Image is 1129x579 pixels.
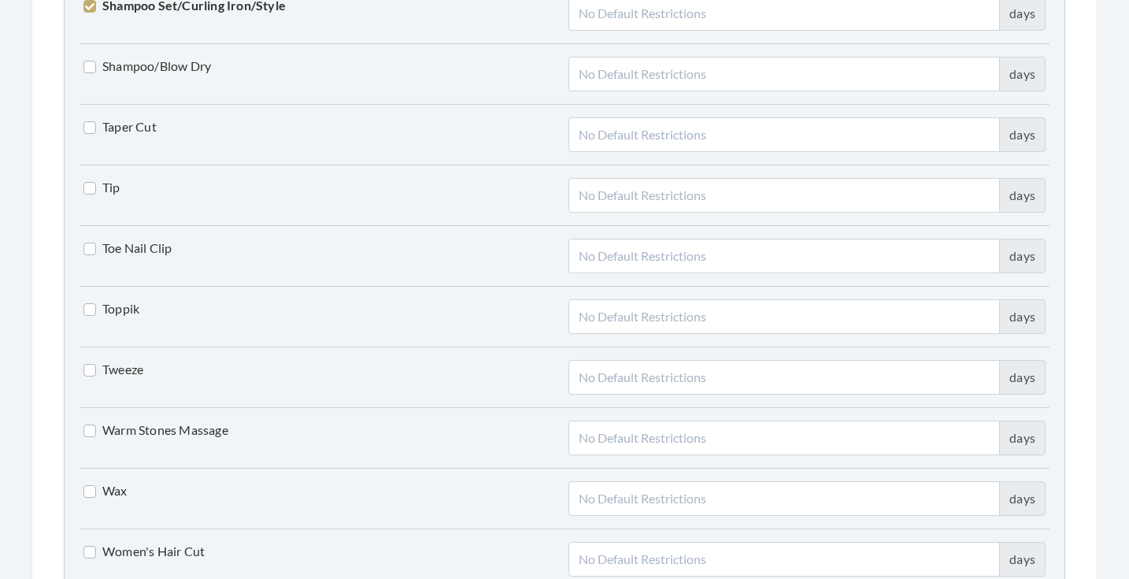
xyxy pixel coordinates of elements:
[568,360,1000,395] input: No Default Restrictions
[568,481,1000,516] input: No Default Restrictions
[999,360,1046,395] div: days
[83,178,120,197] label: Tip
[568,57,1000,91] input: No Default Restrictions
[999,117,1046,152] div: days
[83,481,128,500] label: Wax
[568,299,1000,334] input: No Default Restrictions
[999,57,1046,91] div: days
[83,57,211,76] label: Shampoo/Blow Dry
[999,421,1046,455] div: days
[568,178,1000,213] input: No Default Restrictions
[568,421,1000,455] input: No Default Restrictions
[83,239,172,258] label: Toe Nail Clip
[83,117,157,136] label: Taper Cut
[83,299,139,318] label: Toppik
[999,481,1046,516] div: days
[568,117,1000,152] input: No Default Restrictions
[999,542,1046,577] div: days
[83,421,228,440] label: Warm Stones Massage
[83,360,143,379] label: Tweeze
[83,542,205,561] label: Women's Hair Cut
[999,239,1046,273] div: days
[568,542,1000,577] input: No Default Restrictions
[999,299,1046,334] div: days
[999,178,1046,213] div: days
[568,239,1000,273] input: No Default Restrictions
